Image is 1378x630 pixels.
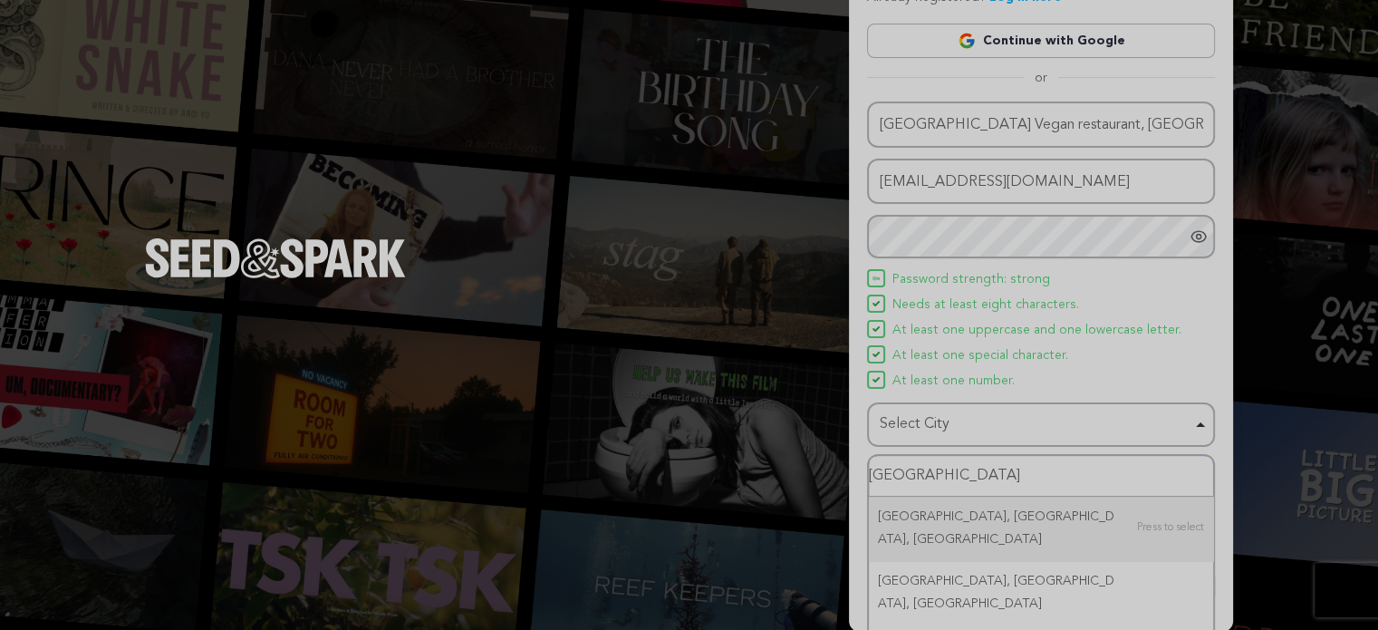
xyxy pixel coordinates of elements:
img: Seed&Spark Logo [145,238,406,278]
span: Password strength: strong [892,269,1050,291]
span: Needs at least eight characters. [892,295,1079,316]
a: Seed&Spark Homepage [145,238,406,315]
a: Show password as plain text. Warning: this will display your password on the screen. [1190,228,1208,246]
a: Continue with Google [867,24,1215,58]
img: Google logo [958,32,976,50]
div: [GEOGRAPHIC_DATA], [GEOGRAPHIC_DATA], [GEOGRAPHIC_DATA] [869,497,1213,560]
img: Seed&Spark Icon [872,376,880,383]
input: Select City [869,456,1213,497]
div: Select City [880,412,1191,438]
input: Email address [867,159,1215,205]
img: Seed&Spark Icon [872,275,880,282]
span: or [1024,69,1058,87]
img: Seed&Spark Icon [872,325,880,333]
span: At least one uppercase and one lowercase letter. [892,320,1181,342]
div: [GEOGRAPHIC_DATA], [GEOGRAPHIC_DATA], [GEOGRAPHIC_DATA] [869,561,1213,625]
img: Seed&Spark Icon [872,300,880,307]
span: At least one number. [892,371,1015,393]
img: Seed&Spark Icon [872,351,880,358]
span: At least one special character. [892,345,1068,367]
input: Name [867,102,1215,148]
